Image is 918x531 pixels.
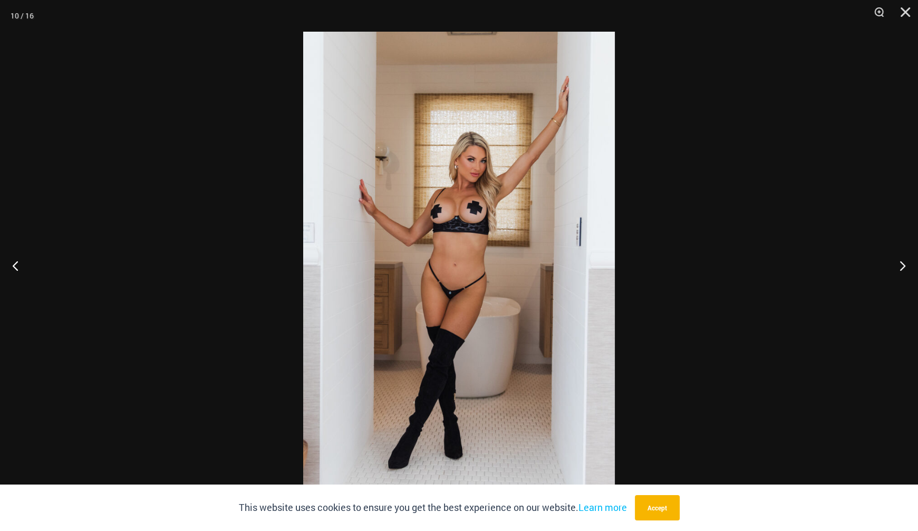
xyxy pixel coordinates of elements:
a: Learn more [578,501,627,514]
img: Nights Fall Silver Leopard 1036 Bra 6516 Micro 04 [303,32,615,499]
p: This website uses cookies to ensure you get the best experience on our website. [239,500,627,516]
button: Next [878,239,918,292]
button: Accept [635,495,680,520]
div: 10 / 16 [11,8,34,24]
